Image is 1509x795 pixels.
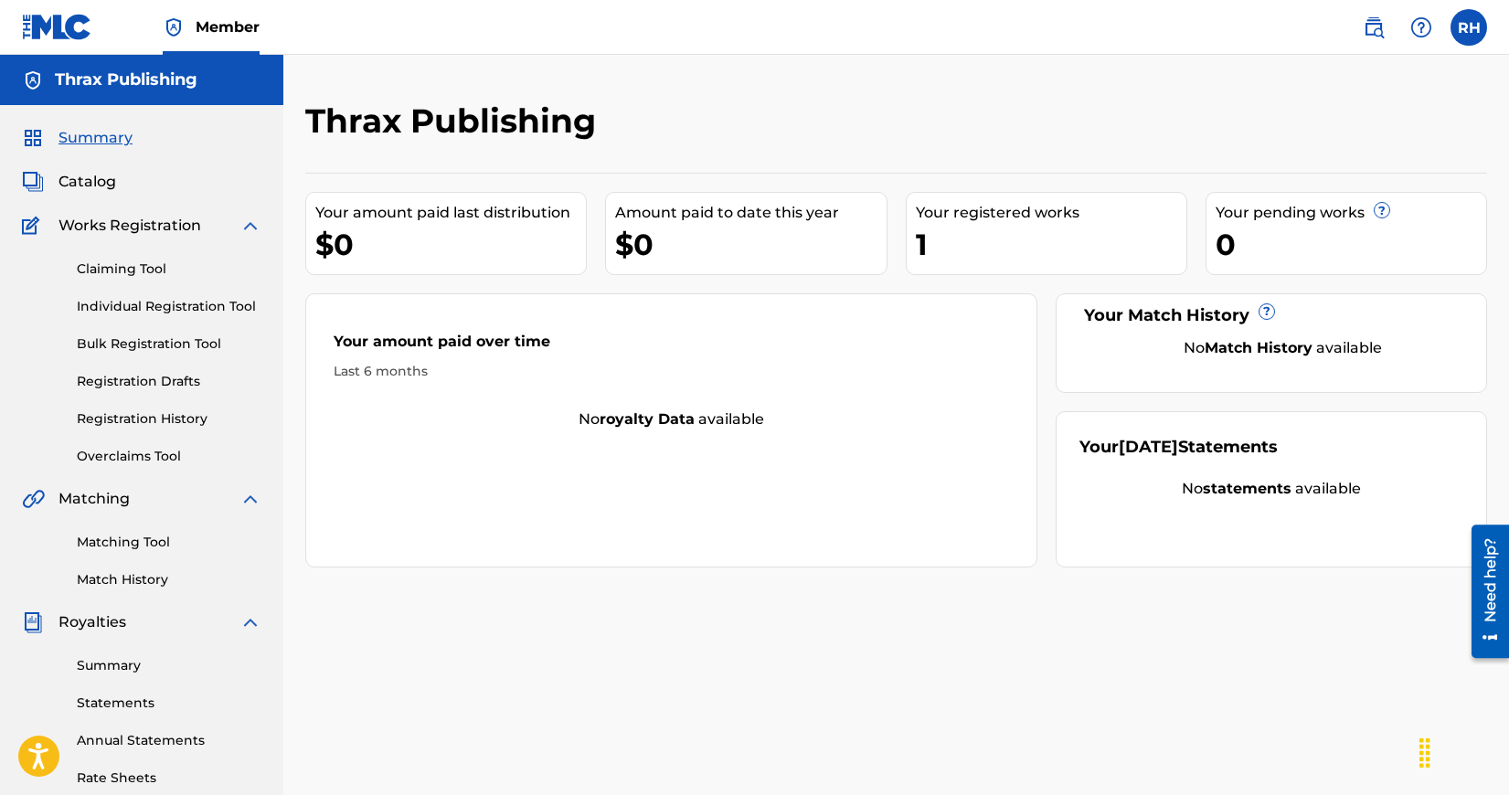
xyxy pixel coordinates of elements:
a: Individual Registration Tool [77,297,261,316]
img: Accounts [22,69,44,91]
span: Works Registration [58,215,201,237]
img: search [1363,16,1385,38]
a: Public Search [1355,9,1392,46]
a: SummarySummary [22,127,133,149]
a: Registration Drafts [77,372,261,391]
strong: statements [1203,480,1291,497]
span: ? [1259,304,1274,319]
div: 1 [916,224,1186,265]
div: Amount paid to date this year [615,202,886,224]
a: Statements [77,694,261,713]
img: expand [239,488,261,510]
span: ? [1375,203,1389,217]
div: Your Statements [1079,435,1278,460]
h5: Thrax Publishing [55,69,197,90]
img: help [1410,16,1432,38]
div: $0 [615,224,886,265]
iframe: Chat Widget [1418,707,1509,795]
div: Help [1403,9,1440,46]
div: Your pending works [1216,202,1486,224]
iframe: Resource Center [1458,518,1509,665]
a: Annual Statements [77,731,261,750]
a: Overclaims Tool [77,447,261,466]
span: Member [196,16,260,37]
div: Your registered works [916,202,1186,224]
img: Top Rightsholder [163,16,185,38]
div: Drag [1410,726,1440,780]
span: Catalog [58,171,116,193]
span: Royalties [58,611,126,633]
img: Royalties [22,611,44,633]
a: Rate Sheets [77,768,261,788]
div: Your Match History [1079,303,1463,328]
img: expand [239,215,261,237]
a: Summary [77,656,261,675]
img: Works Registration [22,215,46,237]
div: Your amount paid over time [334,331,1009,362]
strong: royalty data [600,410,695,428]
div: Your amount paid last distribution [315,202,586,224]
h2: Thrax Publishing [305,101,605,142]
span: Matching [58,488,130,510]
img: Matching [22,488,45,510]
img: MLC Logo [22,14,92,40]
div: Last 6 months [334,362,1009,381]
div: No available [1079,478,1463,500]
div: User Menu [1451,9,1487,46]
div: No available [306,408,1036,430]
img: Catalog [22,171,44,193]
img: Summary [22,127,44,149]
div: $0 [315,224,586,265]
a: CatalogCatalog [22,171,116,193]
img: expand [239,611,261,633]
a: Registration History [77,409,261,429]
span: [DATE] [1119,437,1178,457]
a: Bulk Registration Tool [77,334,261,354]
strong: Match History [1205,339,1312,356]
span: Summary [58,127,133,149]
div: No available [1102,337,1463,359]
div: 0 [1216,224,1486,265]
a: Claiming Tool [77,260,261,279]
a: Match History [77,570,261,589]
a: Matching Tool [77,533,261,552]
